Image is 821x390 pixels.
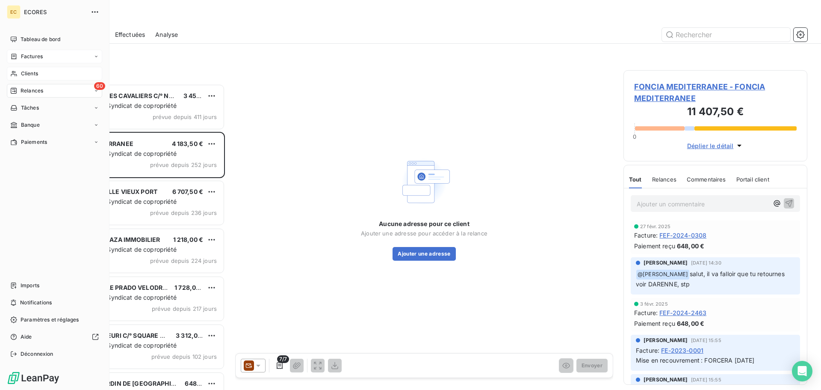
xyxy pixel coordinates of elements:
[61,198,177,205] span: Plan de relance Syndicat de copropriété
[61,294,177,301] span: Plan de relance Syndicat de copropriété
[636,270,786,288] span: salut, il va falloir que tu retournes voir DARENNE, stp
[21,282,39,289] span: Imports
[634,81,797,104] span: FONCIA MEDITERRANEE - FONCIA MEDITERRANEE
[21,70,38,77] span: Clients
[60,92,252,99] span: SDC DOMAINE DES CAVALIERS C/° NEXITY [GEOGRAPHIC_DATA]
[21,87,43,95] span: Relances
[60,284,177,291] span: LAMY MARSEILLE PRADO VELODROME
[636,270,689,280] span: @ [PERSON_NAME]
[174,284,206,291] span: 1 728,00 €
[736,176,769,183] span: Portail client
[7,371,60,385] img: Logo LeanPay
[636,357,755,364] span: Mise en recouvrement : FORCERA [DATE]
[20,299,52,307] span: Notifications
[634,104,797,121] h3: 11 407,50 €
[393,247,455,261] button: Ajouter une adresse
[691,260,721,265] span: [DATE] 14:30
[661,346,703,355] span: FE-2023-0001
[176,332,207,339] span: 3 312,00 €
[634,308,658,317] span: Facture :
[691,338,721,343] span: [DATE] 15:55
[634,319,675,328] span: Paiement reçu
[150,209,217,216] span: prévue depuis 236 jours
[155,30,178,39] span: Analyse
[634,231,658,240] span: Facture :
[644,259,688,267] span: [PERSON_NAME]
[60,236,160,243] span: CENTURY 21 - ICAZA IMMOBILIER
[21,104,39,112] span: Tâches
[691,377,721,382] span: [DATE] 15:55
[21,36,60,43] span: Tableau de bord
[361,230,487,237] span: Ajouter une adresse pour accéder à la relance
[172,188,204,195] span: 6 707,50 €
[397,155,452,209] img: Empty state
[94,82,105,90] span: 60
[21,350,53,358] span: Déconnexion
[24,9,86,15] span: ECORES
[152,305,217,312] span: prévue depuis 217 jours
[634,241,675,250] span: Paiement reçu
[172,140,204,147] span: 4 183,50 €
[153,113,217,120] span: prévue depuis 411 jours
[687,141,734,150] span: Déplier le détail
[21,121,40,129] span: Banque
[173,236,204,243] span: 1 218,00 €
[629,176,642,183] span: Tout
[61,150,177,157] span: Plan de relance Syndicat de copropriété
[576,359,608,372] button: Envoyer
[60,380,238,387] span: SDC LA CITE JARDIN DE [GEOGRAPHIC_DATA] C/° AUXITIME
[644,336,688,344] span: [PERSON_NAME]
[7,5,21,19] div: EC
[633,133,636,140] span: 0
[687,176,726,183] span: Commentaires
[7,330,102,344] a: Aide
[185,380,212,387] span: 648,00 €
[644,376,688,384] span: [PERSON_NAME]
[640,224,670,229] span: 27 févr. 2025
[640,301,668,307] span: 3 févr. 2025
[60,332,186,339] span: SDC LE PARC FLEURI C/° SQUARE HABITAT
[183,92,216,99] span: 3 456,00 €
[115,30,145,39] span: Effectuées
[659,231,706,240] span: FEF-2024-0308
[21,333,32,341] span: Aide
[379,220,469,228] span: Aucune adresse pour ce client
[21,138,47,146] span: Paiements
[41,84,225,390] div: grid
[21,316,79,324] span: Paramètres et réglages
[652,176,676,183] span: Relances
[277,355,289,363] span: 7/7
[61,102,177,109] span: Plan de relance Syndicat de copropriété
[662,28,790,42] input: Rechercher
[150,161,217,168] span: prévue depuis 252 jours
[636,346,659,355] span: Facture :
[61,246,177,253] span: Plan de relance Syndicat de copropriété
[677,319,704,328] span: 648,00 €
[61,342,177,349] span: Plan de relance Syndicat de copropriété
[659,308,706,317] span: FEF-2024-2463
[150,257,217,264] span: prévue depuis 224 jours
[685,141,747,151] button: Déplier le détail
[792,361,812,381] div: Open Intercom Messenger
[151,353,217,360] span: prévue depuis 102 jours
[21,53,43,60] span: Factures
[677,241,704,250] span: 648,00 €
